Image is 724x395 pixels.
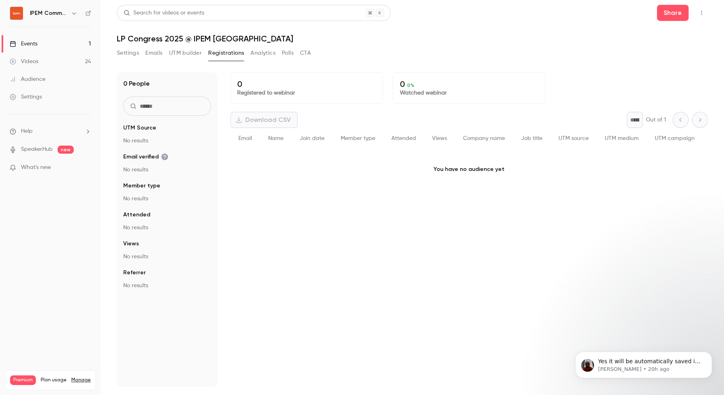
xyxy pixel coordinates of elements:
[123,137,211,145] p: No results
[399,89,538,97] p: Watched webinar
[432,136,447,141] span: Views
[123,269,146,277] span: Referrer
[238,136,252,141] span: Email
[21,127,33,136] span: Help
[563,335,724,391] iframe: Intercom notifications message
[605,136,639,141] span: UTM medium
[123,182,160,190] span: Member type
[123,224,211,232] p: No results
[30,9,68,17] h6: IPEM Community
[117,34,708,43] h1: LP Congress 2025 @ IPEM [GEOGRAPHIC_DATA]
[123,153,168,161] span: Email verified
[123,124,156,132] span: UTM Source
[124,9,204,17] div: Search for videos or events
[123,124,211,290] section: facet-groups
[399,79,538,89] p: 0
[268,136,283,141] span: Name
[521,136,542,141] span: Job title
[10,58,38,66] div: Videos
[10,127,91,136] li: help-dropdown-opener
[646,116,666,124] p: Out of 1
[123,79,150,88] h1: 0 People
[41,377,66,383] span: Plan usage
[169,47,202,60] button: UTM builder
[237,89,376,97] p: Registered to webinar
[123,166,211,174] p: No results
[58,146,74,154] span: new
[145,47,162,60] button: Emails
[282,47,294,60] button: Polls
[300,136,325,141] span: Join date
[123,253,211,261] p: No results
[300,47,311,60] button: CTA
[10,40,37,48] div: Events
[21,145,53,154] a: SpeakerHub
[10,93,42,101] div: Settings
[123,211,150,219] span: Attended
[10,7,23,20] img: IPEM Community
[117,47,139,60] button: Settings
[463,136,505,141] span: Company name
[391,136,416,141] span: Attended
[230,149,708,189] p: You have no audience yet
[657,5,689,21] button: Share
[559,136,589,141] span: UTM source
[21,163,51,172] span: What's new
[407,82,414,88] span: 0 %
[123,282,211,290] p: No results
[71,377,91,383] a: Manage
[237,79,376,89] p: 0
[10,75,46,83] div: Audience
[208,47,244,60] button: Registrations
[250,47,275,60] button: Analytics
[10,375,36,385] span: Premium
[81,164,91,171] iframe: Noticeable Trigger
[123,240,139,248] span: Views
[655,136,695,141] span: UTM campaign
[123,195,211,203] p: No results
[341,136,375,141] span: Member type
